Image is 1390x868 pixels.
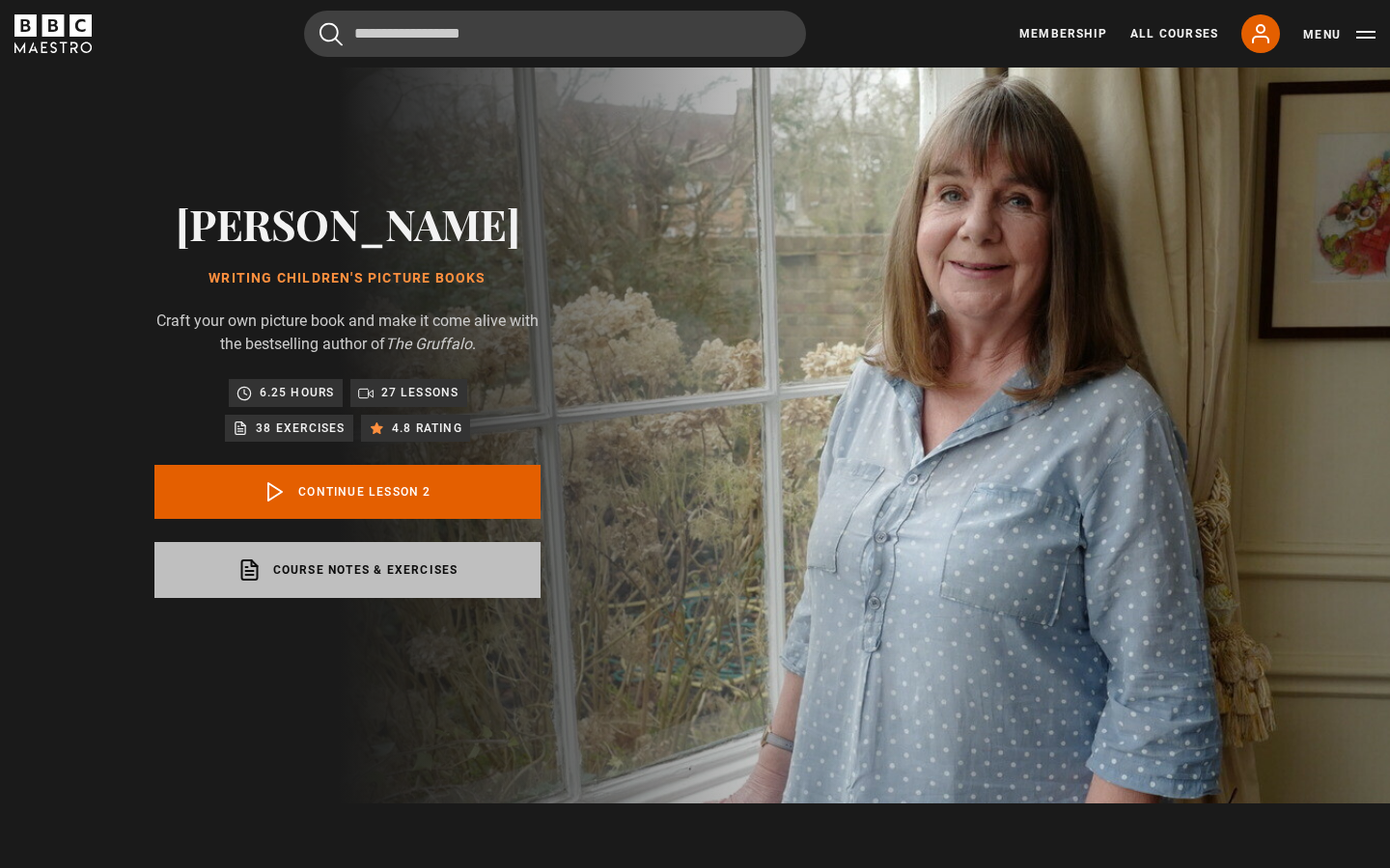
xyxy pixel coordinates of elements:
a: Continue lesson 2 [154,465,541,519]
input: Search [304,11,806,57]
h2: [PERSON_NAME] [154,199,541,248]
h1: Writing Children's Picture Books [154,271,541,286]
p: 27 lessons [381,383,459,402]
p: Craft your own picture book and make it come alive with the bestselling author of . [154,310,541,356]
svg: BBC Maestro [14,14,92,53]
button: Toggle navigation [1303,25,1376,44]
p: 4.8 rating [392,419,462,438]
button: Submit the search query [320,22,343,46]
i: The Gruffalo [385,335,472,353]
a: All Courses [1130,25,1218,42]
p: 38 exercises [256,419,345,438]
a: Membership [1019,25,1107,42]
a: Course notes & exercises [154,542,541,598]
p: 6.25 hours [260,383,335,402]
